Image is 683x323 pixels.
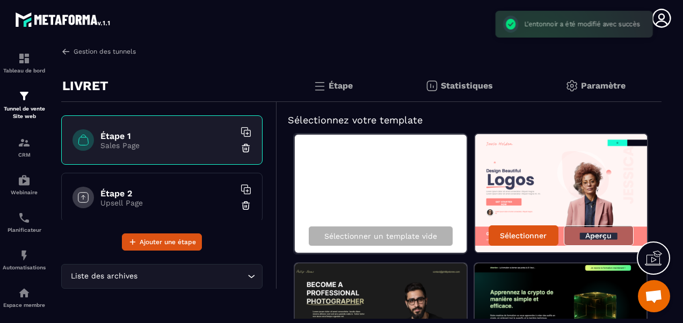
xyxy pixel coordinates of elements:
[18,174,31,187] img: automations
[3,128,46,166] a: formationformationCRM
[140,270,245,282] input: Search for option
[100,199,235,207] p: Upsell Page
[18,287,31,299] img: automations
[3,241,46,278] a: automationsautomationsAutomatisations
[3,68,46,74] p: Tableau de bord
[3,105,46,120] p: Tunnel de vente Site web
[100,188,235,199] h6: Étape 2
[241,200,251,211] img: trash
[100,131,235,141] h6: Étape 1
[329,80,353,91] p: Étape
[3,189,46,195] p: Webinaire
[15,10,112,29] img: logo
[324,232,437,240] p: Sélectionner un template vide
[3,44,46,82] a: formationformationTableau de bord
[18,211,31,224] img: scheduler
[475,134,647,252] img: image
[100,141,235,150] p: Sales Page
[3,227,46,233] p: Planificateur
[3,302,46,308] p: Espace membre
[3,166,46,203] a: automationsautomationsWebinaire
[140,237,196,247] span: Ajouter une étape
[441,80,493,91] p: Statistiques
[18,52,31,65] img: formation
[3,265,46,270] p: Automatisations
[18,90,31,102] img: formation
[68,270,140,282] span: Liste des archives
[313,79,326,92] img: bars.0d591741.svg
[61,47,71,56] img: arrow
[638,280,670,312] div: Ouvrir le chat
[18,136,31,149] img: formation
[61,264,263,289] div: Search for option
[241,143,251,153] img: trash
[3,203,46,241] a: schedulerschedulerPlanificateur
[62,75,108,97] p: LIVRET
[3,278,46,316] a: automationsautomationsEspace membre
[581,80,626,91] p: Paramètre
[3,152,46,158] p: CRM
[3,82,46,128] a: formationformationTunnel de vente Site web
[288,113,651,128] h5: Sélectionnez votre template
[500,231,547,240] p: Sélectionner
[18,249,31,262] img: automations
[61,47,136,56] a: Gestion des tunnels
[425,79,438,92] img: stats.20deebd0.svg
[585,231,612,240] p: Aperçu
[122,233,202,251] button: Ajouter une étape
[565,79,578,92] img: setting-gr.5f69749f.svg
